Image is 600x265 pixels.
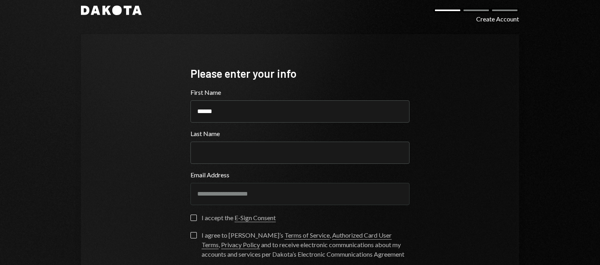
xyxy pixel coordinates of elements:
a: Terms of Service [285,231,330,240]
a: E-Sign Consent [235,214,276,222]
div: I agree to [PERSON_NAME]’s , , and to receive electronic communications about my accounts and ser... [202,230,410,259]
a: Authorized Card User Terms [202,231,392,249]
a: Privacy Policy [221,241,260,249]
label: First Name [190,88,410,97]
div: Create Account [476,14,519,24]
div: Please enter your info [190,66,410,81]
label: Last Name [190,129,410,138]
label: Email Address [190,170,410,180]
div: I accept the [202,213,276,223]
button: I agree to [PERSON_NAME]’s Terms of Service, Authorized Card User Terms, Privacy Policy and to re... [190,232,197,238]
button: I accept the E-Sign Consent [190,215,197,221]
